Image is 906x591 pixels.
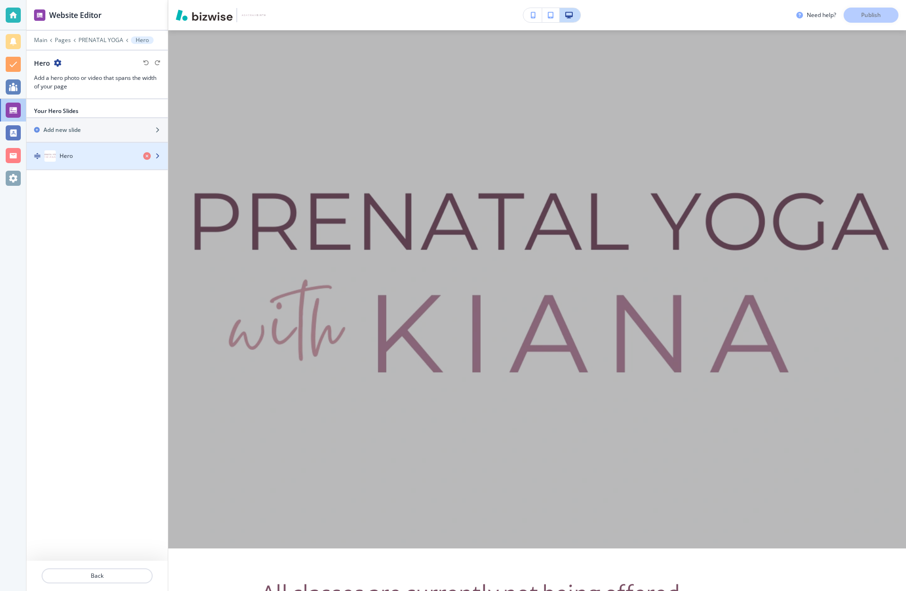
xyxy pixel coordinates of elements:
[26,143,168,170] button: DragHero
[42,568,153,583] button: Back
[136,37,149,43] p: Hero
[78,37,123,43] button: PRENATAL YOGA
[34,153,41,159] img: Drag
[176,9,233,21] img: Bizwise Logo
[807,11,836,19] h3: Need help?
[34,58,50,68] h2: Hero
[60,152,73,160] h4: Hero
[43,126,81,134] h2: Add new slide
[55,37,71,43] button: Pages
[26,118,168,142] button: Add new slide
[34,37,47,43] button: Main
[34,107,78,115] h2: Your Hero Slides
[131,36,154,44] button: Hero
[34,74,160,91] h3: Add a hero photo or video that spans the width of your page
[43,572,152,580] p: Back
[34,9,45,21] img: editor icon
[49,9,102,21] h2: Website Editor
[241,12,267,18] img: Your Logo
